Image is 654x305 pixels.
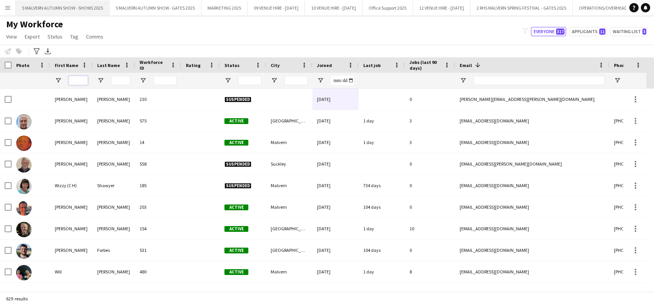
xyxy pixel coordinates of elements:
button: Open Filter Menu [140,77,147,84]
div: [DATE] [312,89,359,110]
div: 558 [135,153,181,174]
button: 2 RHS MALVERN SPRING FESTIVAL - GATES 2025 [470,0,573,15]
div: [DATE] [312,283,359,304]
input: First Name Filter Input [69,76,88,85]
a: Status [44,32,66,42]
span: Workforce ID [140,59,167,71]
img: William Turnbull [16,200,32,216]
div: 1 day [359,261,405,282]
div: Wizzy (C H) [50,175,93,196]
img: Will Hooper [16,265,32,280]
div: 531 [135,240,181,261]
a: View [3,32,20,42]
button: Open Filter Menu [460,77,467,84]
div: [PERSON_NAME] [50,89,93,110]
div: [PERSON_NAME] [50,110,93,131]
span: Status [224,62,239,68]
div: 0 [405,89,455,110]
img: James Pickett [16,222,32,237]
div: [PERSON_NAME] [93,153,135,174]
span: Active [224,140,248,146]
div: 0 [405,153,455,174]
img: Terry Barrett [16,114,32,129]
img: William Forbes [16,243,32,259]
a: Export [22,32,43,42]
span: Active [224,118,248,124]
button: Open Filter Menu [317,77,324,84]
img: Warren Ballinger [16,136,32,151]
div: 575 [135,110,181,131]
span: 317 [556,28,565,35]
div: 0 [405,196,455,218]
button: 12 VENUE HIRE - [DATE] [413,0,470,15]
input: Joined Filter Input [331,76,354,85]
div: [PERSON_NAME] [93,196,135,218]
div: [DATE] [312,240,359,261]
span: 11 [599,28,605,35]
span: Suspended [224,183,251,189]
span: My Workforce [6,18,63,30]
div: 230 [135,89,181,110]
div: Malvern [266,261,312,282]
div: 104 days [359,240,405,261]
div: 0 [405,240,455,261]
div: [GEOGRAPHIC_DATA] [266,283,312,304]
div: [PERSON_NAME] [50,218,93,239]
span: First Name [55,62,78,68]
button: Open Filter Menu [271,77,278,84]
div: [DATE] [312,175,359,196]
img: Wizzy (C H) Shawyer [16,179,32,194]
div: 14 [135,132,181,153]
input: Last Name Filter Input [111,76,130,85]
span: View [6,33,17,40]
a: Comms [83,32,106,42]
span: Joined [317,62,332,68]
button: Applicants11 [569,27,607,36]
button: 10 VENUE HIRE - [DATE] [305,0,362,15]
input: Email Filter Input [474,76,605,85]
div: [EMAIL_ADDRESS][PERSON_NAME][DOMAIN_NAME] [455,153,609,174]
div: 1 day [359,110,405,131]
button: Open Filter Menu [55,77,62,84]
div: 0 [405,283,455,304]
span: Suspended [224,97,251,102]
div: [DATE] [312,110,359,131]
span: Last job [363,62,381,68]
span: 3 [642,28,646,35]
div: [EMAIL_ADDRESS][DOMAIN_NAME] [455,240,609,261]
div: 185 [135,175,181,196]
div: [PERSON_NAME] [93,261,135,282]
button: 09 VENUE HIRE - [DATE] [248,0,305,15]
span: Jobs (last 90 days) [410,59,441,71]
div: [EMAIL_ADDRESS][DOMAIN_NAME] [455,261,609,282]
div: [EMAIL_ADDRESS][DOMAIN_NAME] [455,132,609,153]
span: Export [25,33,40,40]
div: Forbes [93,240,135,261]
div: [EMAIL_ADDRESS][DOMAIN_NAME] [455,110,609,131]
span: Active [224,248,248,253]
a: Tag [67,32,81,42]
div: [EMAIL_ADDRESS][DOMAIN_NAME] [455,175,609,196]
span: Suspended [224,161,251,167]
div: 3 [405,110,455,131]
div: 414 days [359,283,405,304]
app-action-btn: Advanced filters [32,47,41,56]
button: Open Filter Menu [97,77,104,84]
button: Office Support 2025 [362,0,413,15]
span: Active [224,269,248,275]
app-action-btn: Export XLSX [43,47,52,56]
div: Malvern [266,175,312,196]
span: Active [224,204,248,210]
div: [PERSON_NAME] [50,153,93,174]
img: William Macdonald [16,157,32,173]
div: 1 day [359,218,405,239]
div: [DATE] [312,218,359,239]
span: Rating [186,62,201,68]
span: Active [224,226,248,232]
input: City Filter Input [285,76,308,85]
div: [PERSON_NAME] [50,196,93,218]
div: [DATE] [312,196,359,218]
div: [PERSON_NAME] [50,132,93,153]
button: 5 MALVERN AUTUMN SHOW - GATES 2025 [110,0,201,15]
div: Will [50,261,93,282]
